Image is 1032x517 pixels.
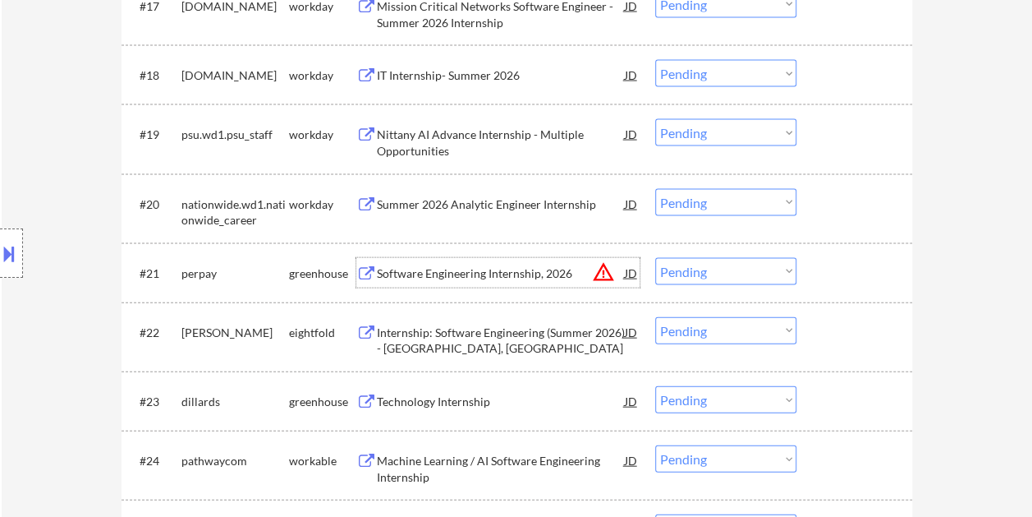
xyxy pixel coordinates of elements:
[289,67,356,84] div: workday
[289,325,356,341] div: eightfold
[289,127,356,143] div: workday
[377,127,625,159] div: Nittany AI Advance Internship - Multiple Opportunities
[623,119,640,149] div: JD
[289,265,356,282] div: greenhouse
[623,445,640,475] div: JD
[140,453,168,469] div: #24
[181,453,289,469] div: pathwaycom
[623,317,640,347] div: JD
[140,67,168,84] div: #18
[623,189,640,219] div: JD
[289,453,356,469] div: workable
[377,325,625,357] div: Internship: Software Engineering (Summer 2026) - [GEOGRAPHIC_DATA], [GEOGRAPHIC_DATA]
[289,196,356,213] div: workday
[377,394,625,410] div: Technology Internship
[377,453,625,485] div: Machine Learning / AI Software Engineering Internship
[181,67,289,84] div: [DOMAIN_NAME]
[623,386,640,416] div: JD
[377,265,625,282] div: Software Engineering Internship, 2026
[623,60,640,90] div: JD
[377,67,625,84] div: IT Internship- Summer 2026
[289,394,356,410] div: greenhouse
[592,261,615,284] button: warning_amber
[377,196,625,213] div: Summer 2026 Analytic Engineer Internship
[623,258,640,288] div: JD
